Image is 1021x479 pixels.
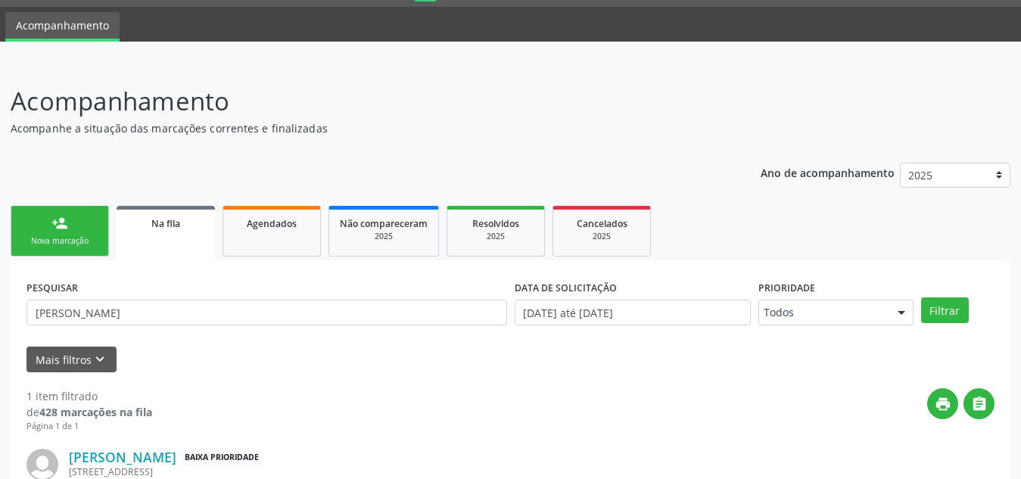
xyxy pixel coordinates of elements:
span: Não compareceram [340,217,428,230]
p: Ano de acompanhamento [761,163,895,182]
div: person_add [51,215,68,232]
a: [PERSON_NAME] [69,449,176,465]
div: Nova marcação [22,235,98,247]
div: 2025 [564,231,640,242]
div: 1 item filtrado [26,388,152,404]
span: Na fila [151,217,180,230]
span: Resolvidos [472,217,519,230]
a: Acompanhamento [5,12,120,42]
i: print [935,396,951,412]
div: [STREET_ADDRESS] [69,465,767,478]
input: Selecione um intervalo [515,300,751,325]
div: 2025 [458,231,534,242]
label: PESQUISAR [26,276,78,300]
label: Prioridade [758,276,815,300]
label: DATA DE SOLICITAÇÃO [515,276,617,300]
button: Filtrar [921,297,969,323]
p: Acompanhe a situação das marcações correntes e finalizadas [11,120,711,136]
i: keyboard_arrow_down [92,351,108,368]
span: Todos [764,305,882,320]
div: 2025 [340,231,428,242]
button: Mais filtroskeyboard_arrow_down [26,347,117,373]
div: Página 1 de 1 [26,420,152,433]
input: Nome, CNS [26,300,507,325]
i:  [971,396,988,412]
p: Acompanhamento [11,82,711,120]
div: de [26,404,152,420]
strong: 428 marcações na fila [39,405,152,419]
button: print [927,388,958,419]
button:  [963,388,995,419]
span: Baixa Prioridade [182,449,262,465]
span: Agendados [247,217,297,230]
span: Cancelados [577,217,627,230]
